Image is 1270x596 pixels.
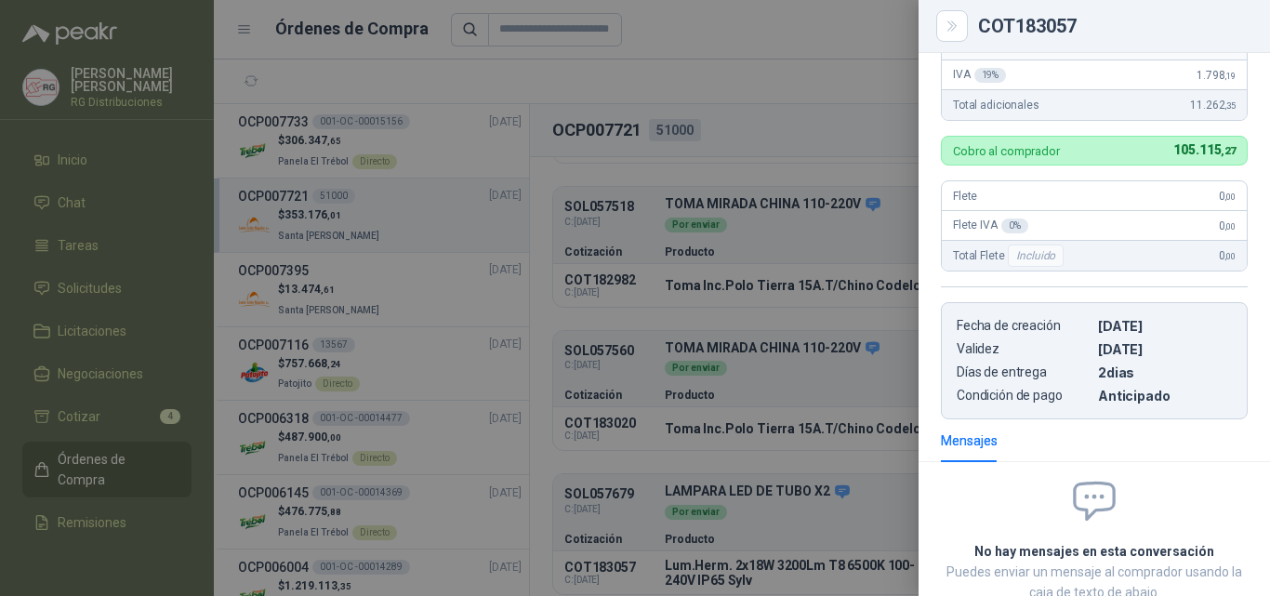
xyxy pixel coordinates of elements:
span: ,00 [1224,192,1236,202]
span: 1.798 [1197,69,1236,82]
p: Validez [957,341,1091,357]
span: ,00 [1224,221,1236,232]
span: 0 [1219,249,1236,262]
span: ,35 [1224,100,1236,111]
div: COT183057 [978,17,1248,35]
span: 0 [1219,219,1236,232]
div: 0 % [1001,219,1028,233]
div: 19 % [974,68,1007,83]
span: IVA [953,68,1006,83]
p: Días de entrega [957,364,1091,380]
p: Fecha de creación [957,318,1091,334]
span: 11.262 [1190,99,1236,112]
p: Cobro al comprador [953,145,1060,157]
div: Total adicionales [942,90,1247,120]
p: Condición de pago [957,388,1091,404]
p: [DATE] [1098,341,1232,357]
button: Close [941,15,963,37]
span: Flete IVA [953,219,1028,233]
span: ,27 [1221,145,1236,157]
span: ,19 [1224,71,1236,81]
h2: No hay mensajes en esta conversación [941,541,1248,562]
span: Flete [953,190,977,203]
div: Incluido [1008,245,1064,267]
span: Total Flete [953,245,1067,267]
span: 0 [1219,190,1236,203]
div: Mensajes [941,430,998,451]
span: ,00 [1224,251,1236,261]
p: [DATE] [1098,318,1232,334]
span: 105.115 [1173,142,1236,157]
p: Anticipado [1098,388,1232,404]
p: 2 dias [1098,364,1232,380]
